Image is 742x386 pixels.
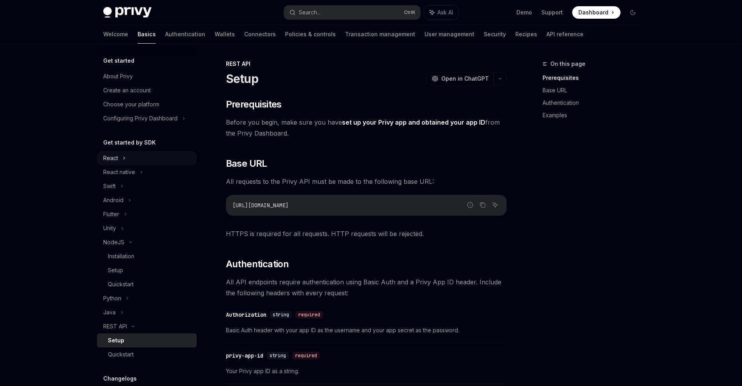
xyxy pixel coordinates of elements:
span: [URL][DOMAIN_NAME] [233,202,289,209]
div: required [292,352,320,360]
span: Ctrl K [404,9,416,16]
a: User management [425,25,474,44]
div: Java [103,308,116,317]
span: Prerequisites [226,98,282,111]
a: Transaction management [345,25,415,44]
button: Copy the contents from the code block [478,200,488,210]
button: Ask AI [424,5,458,19]
div: Create an account [103,86,151,95]
a: Create an account [97,83,197,97]
div: Setup [108,266,123,275]
button: Ask AI [490,200,500,210]
div: Authorization [226,311,266,319]
h1: Setup [226,72,258,86]
span: Open in ChatGPT [441,75,489,83]
span: string [270,353,286,359]
span: Before you begin, make sure you have from the Privy Dashboard. [226,117,507,139]
div: Python [103,294,121,303]
span: Base URL [226,157,267,170]
span: Dashboard [578,9,608,16]
h5: Changelogs [103,374,137,383]
span: HTTPS is required for all requests. HTTP requests will be rejected. [226,228,507,239]
button: Search...CtrlK [284,5,420,19]
div: Configuring Privy Dashboard [103,114,178,123]
div: Choose your platform [103,100,159,109]
span: Authentication [226,258,289,270]
a: Wallets [215,25,235,44]
img: dark logo [103,7,152,18]
span: Your Privy app ID as a string. [226,367,507,376]
a: Base URL [543,84,645,97]
span: string [273,312,289,318]
a: Policies & controls [285,25,336,44]
div: NodeJS [103,238,124,247]
a: About Privy [97,69,197,83]
div: Quickstart [108,350,134,359]
span: Basic Auth header with your app ID as the username and your app secret as the password. [226,326,507,335]
a: Setup [97,263,197,277]
a: Choose your platform [97,97,197,111]
a: Quickstart [97,277,197,291]
a: API reference [546,25,583,44]
h5: Get started [103,56,134,65]
a: Connectors [244,25,276,44]
button: Report incorrect code [465,200,475,210]
span: All API endpoints require authentication using Basic Auth and a Privy App ID header. Include the ... [226,277,507,298]
div: Android [103,196,123,205]
a: Dashboard [572,6,620,19]
div: React native [103,167,135,177]
span: All requests to the Privy API must be made to the following base URL: [226,176,507,187]
a: Welcome [103,25,128,44]
div: About Privy [103,72,133,81]
a: Support [541,9,563,16]
div: Unity [103,224,116,233]
a: Examples [543,109,645,122]
button: Open in ChatGPT [427,72,493,85]
div: privy-app-id [226,352,263,360]
a: Recipes [515,25,537,44]
span: Ask AI [437,9,453,16]
div: Flutter [103,210,119,219]
div: Swift [103,182,116,191]
a: Setup [97,333,197,347]
div: Installation [108,252,134,261]
h5: Get started by SDK [103,138,156,147]
div: REST API [226,60,507,68]
a: Installation [97,249,197,263]
a: Authentication [165,25,205,44]
div: Search... [299,8,321,17]
a: Security [484,25,506,44]
a: Authentication [543,97,645,109]
a: Demo [516,9,532,16]
div: React [103,153,118,163]
span: On this page [550,59,585,69]
a: Quickstart [97,347,197,361]
a: set up your Privy app and obtained your app ID [342,118,485,127]
div: REST API [103,322,127,331]
div: required [295,311,323,319]
div: Setup [108,336,124,345]
button: Toggle dark mode [627,6,639,19]
a: Prerequisites [543,72,645,84]
div: Quickstart [108,280,134,289]
a: Basics [137,25,156,44]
